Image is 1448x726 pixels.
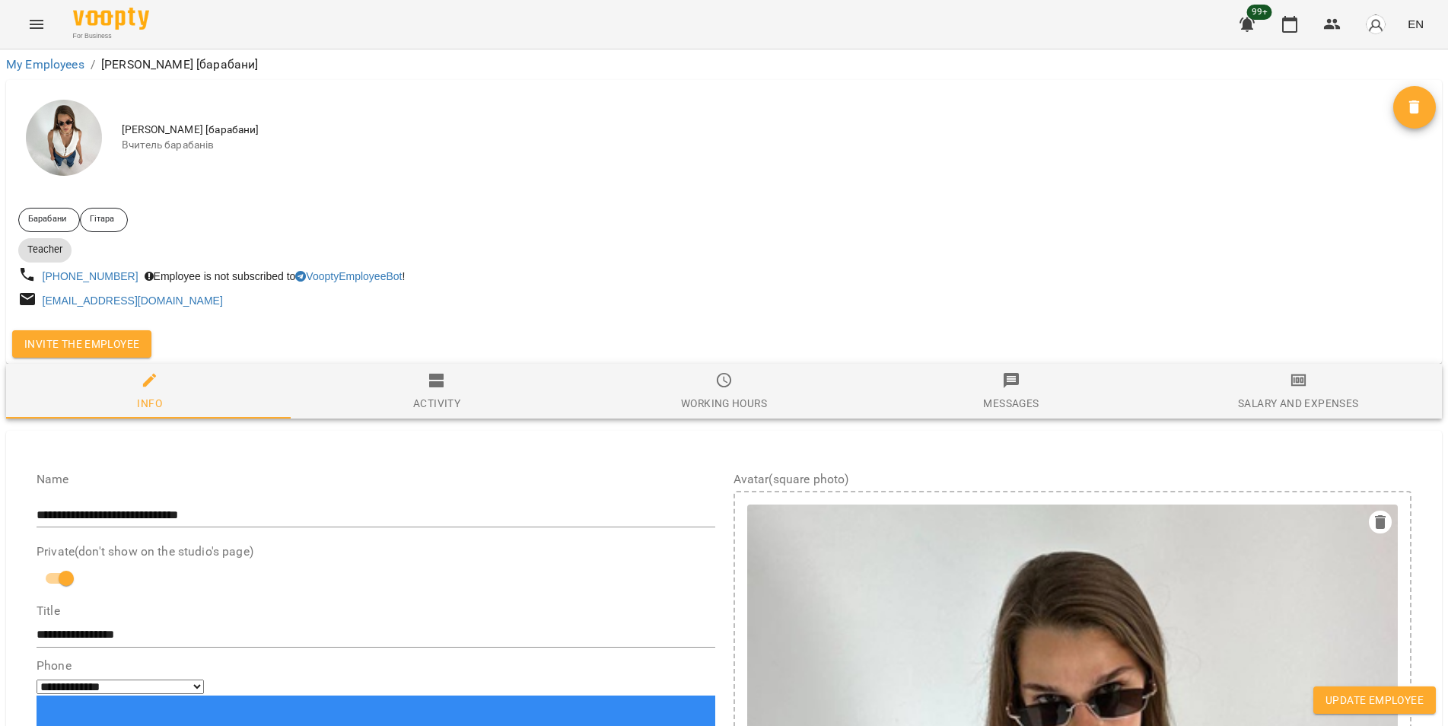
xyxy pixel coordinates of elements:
img: Voopty Logo [73,8,149,30]
span: Teacher [18,243,72,256]
label: Phone [37,660,715,672]
select: Phone number country [37,680,204,694]
label: Title [37,605,715,617]
li: / [91,56,95,74]
span: EN [1408,16,1424,32]
img: avatar_s.png [1365,14,1386,35]
button: Menu [18,6,55,43]
label: Name [37,473,715,486]
button: Update Employee [1313,686,1436,714]
div: Info [137,394,162,412]
button: Delete [1393,86,1436,129]
label: Private(don't show on the studio's page) [37,546,715,558]
button: EN [1402,10,1430,38]
div: Activity [413,394,460,412]
span: For Business [73,31,149,41]
label: Avatar(square photo) [734,473,1412,486]
a: [EMAIL_ADDRESS][DOMAIN_NAME] [43,295,223,307]
nav: breadcrumb [6,56,1442,74]
button: Invite the employee [12,330,151,358]
span: [PERSON_NAME] [барабани] [122,123,1393,138]
a: [PHONE_NUMBER] [43,270,138,282]
a: VooptyEmployeeBot [295,270,402,282]
a: My Employees [6,57,84,72]
img: Anastasiia Diachenko [барабани] [26,100,102,176]
p: [PERSON_NAME] [барабани] [101,56,259,74]
p: Барабани [28,213,66,226]
span: Update Employee [1325,691,1424,709]
span: 99+ [1247,5,1272,20]
div: Salary and Expenses [1238,394,1358,412]
span: Вчитель барабанів [122,138,1393,153]
div: Working hours [681,394,767,412]
div: Employee is not subscribed to ! [142,266,409,287]
span: Invite the employee [24,335,139,353]
p: Гітара [90,213,115,226]
div: Messages [983,394,1039,412]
